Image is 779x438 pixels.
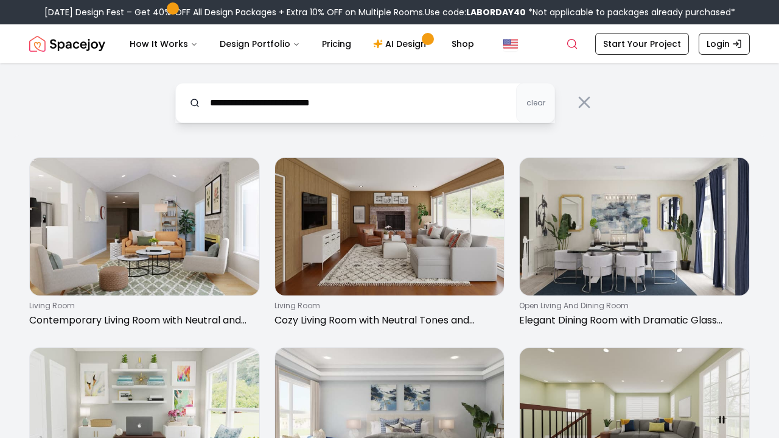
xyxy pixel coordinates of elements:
button: clear [516,83,555,123]
img: Spacejoy Logo [29,32,105,56]
a: Start Your Project [595,33,689,55]
nav: Global [29,24,750,63]
a: Spacejoy [29,32,105,56]
p: living room [29,301,255,311]
img: Contemporary Living Room with Neutral and Green Accents [30,158,259,295]
a: Contemporary Living Room with Neutral and Green Accentsliving roomContemporary Living Room with N... [29,157,260,333]
a: Elegant Dining Room with Dramatic Glass Tableopen living and dining roomElegant Dining Room with ... [519,157,750,333]
img: Cozy Living Room with Neutral Tones and Leather Poufs [275,158,505,295]
span: clear [526,98,545,108]
img: Elegant Dining Room with Dramatic Glass Table [520,158,749,295]
p: living room [274,301,500,311]
nav: Main [120,32,484,56]
div: [DATE] Design Fest – Get 40% OFF All Design Packages + Extra 10% OFF on Multiple Rooms. [44,6,735,18]
p: Contemporary Living Room with Neutral and Green Accents [29,313,255,328]
span: Use code: [425,6,526,18]
span: *Not applicable to packages already purchased* [526,6,735,18]
img: United States [503,37,518,51]
a: Cozy Living Room with Neutral Tones and Leather Poufsliving roomCozy Living Room with Neutral Ton... [274,157,505,333]
p: Elegant Dining Room with Dramatic Glass Table [519,313,745,328]
p: Cozy Living Room with Neutral Tones and Leather Poufs [274,313,500,328]
b: LABORDAY40 [466,6,526,18]
a: Shop [442,32,484,56]
p: open living and dining room [519,301,745,311]
a: AI Design [363,32,439,56]
button: How It Works [120,32,208,56]
button: Design Portfolio [210,32,310,56]
a: Pricing [312,32,361,56]
a: Login [699,33,750,55]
